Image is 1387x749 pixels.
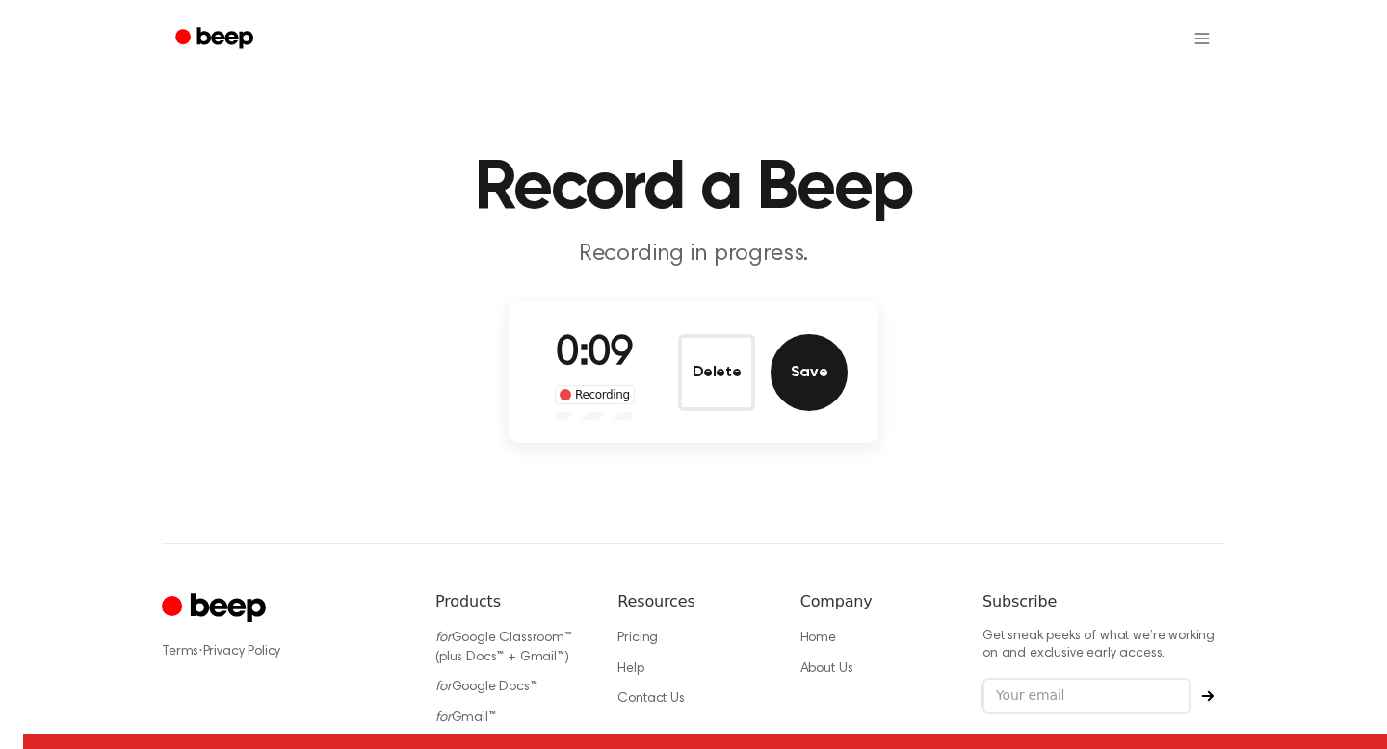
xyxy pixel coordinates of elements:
p: Get sneak peeks of what we’re working on and exclusive early access. [982,629,1225,662]
a: Cruip [162,590,271,628]
h6: Company [800,590,952,613]
a: Contact Us [617,692,684,706]
a: Pricing [617,632,658,645]
a: forGoogle Docs™ [435,681,537,694]
input: Your email [982,678,1191,714]
a: Terms [162,645,198,659]
div: · [162,642,405,661]
div: Recording [555,385,635,404]
a: Beep [162,20,271,58]
h6: Subscribe [982,590,1225,613]
span: 0:09 [556,334,633,374]
p: Recording in progress. [324,239,1063,271]
button: Subscribe [1191,690,1225,702]
a: Help [617,662,643,676]
a: forGoogle Classroom™ (plus Docs™ + Gmail™) [435,632,572,664]
button: Save Audio Record [771,334,848,411]
button: Open menu [1179,15,1225,62]
a: Home [800,632,836,645]
a: Privacy Policy [203,645,281,659]
h1: Record a Beep [200,154,1187,223]
i: for [435,632,452,645]
a: forGmail™ [435,711,496,725]
i: for [435,681,452,694]
h6: Products [435,590,587,613]
h6: Resources [617,590,769,613]
i: for [435,711,452,725]
button: Delete Audio Record [678,334,755,411]
a: About Us [800,662,853,676]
